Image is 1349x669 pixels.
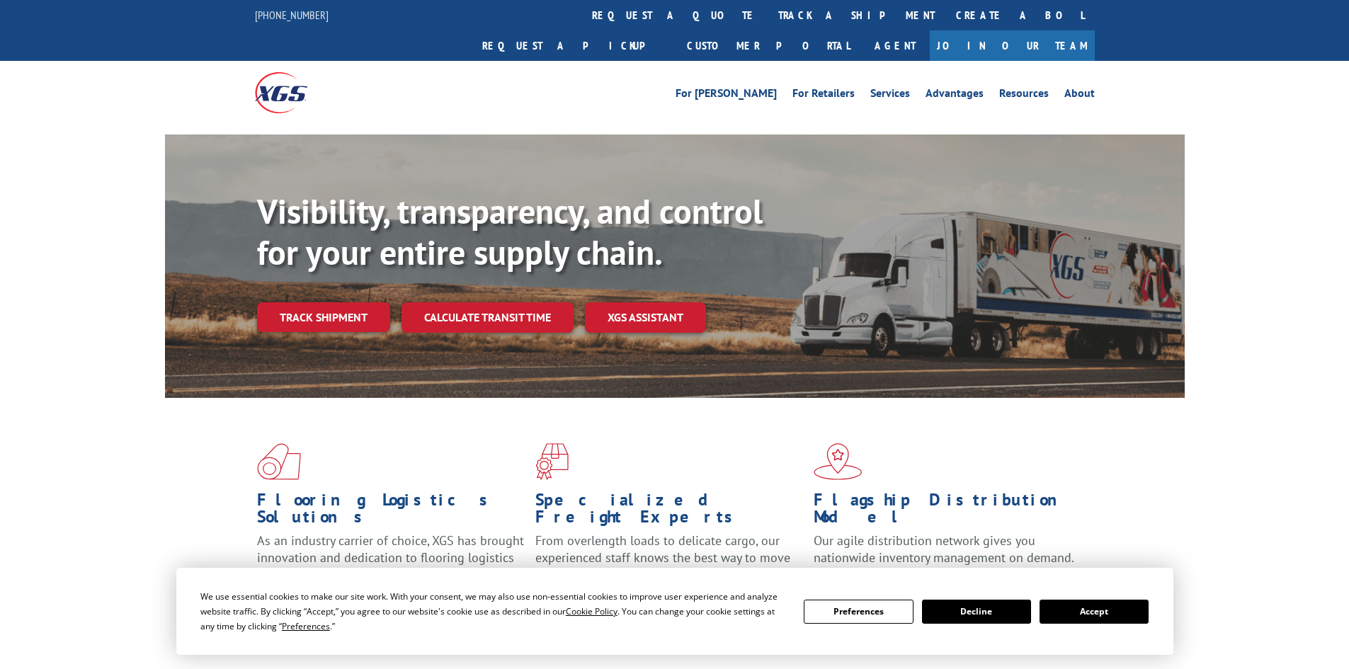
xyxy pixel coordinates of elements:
button: Decline [922,600,1031,624]
span: Cookie Policy [566,605,617,617]
a: Customer Portal [676,30,860,61]
div: We use essential cookies to make our site work. With your consent, we may also use non-essential ... [200,589,787,634]
button: Accept [1040,600,1149,624]
a: Agent [860,30,930,61]
a: Track shipment [257,302,390,332]
a: For [PERSON_NAME] [676,88,777,103]
a: About [1064,88,1095,103]
span: Preferences [282,620,330,632]
a: Join Our Team [930,30,1095,61]
p: From overlength loads to delicate cargo, our experienced staff knows the best way to move your fr... [535,532,803,595]
button: Preferences [804,600,913,624]
h1: Flagship Distribution Model [814,491,1081,532]
a: For Retailers [792,88,855,103]
img: xgs-icon-total-supply-chain-intelligence-red [257,443,301,480]
span: As an industry carrier of choice, XGS has brought innovation and dedication to flooring logistics... [257,532,524,583]
a: [PHONE_NUMBER] [255,8,329,22]
a: Services [870,88,910,103]
img: xgs-icon-flagship-distribution-model-red [814,443,863,480]
span: Our agile distribution network gives you nationwide inventory management on demand. [814,532,1074,566]
b: Visibility, transparency, and control for your entire supply chain. [257,189,763,274]
a: Advantages [926,88,984,103]
h1: Specialized Freight Experts [535,491,803,532]
a: Resources [999,88,1049,103]
img: xgs-icon-focused-on-flooring-red [535,443,569,480]
div: Cookie Consent Prompt [176,568,1173,655]
h1: Flooring Logistics Solutions [257,491,525,532]
a: Request a pickup [472,30,676,61]
a: XGS ASSISTANT [585,302,706,333]
a: Calculate transit time [402,302,574,333]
